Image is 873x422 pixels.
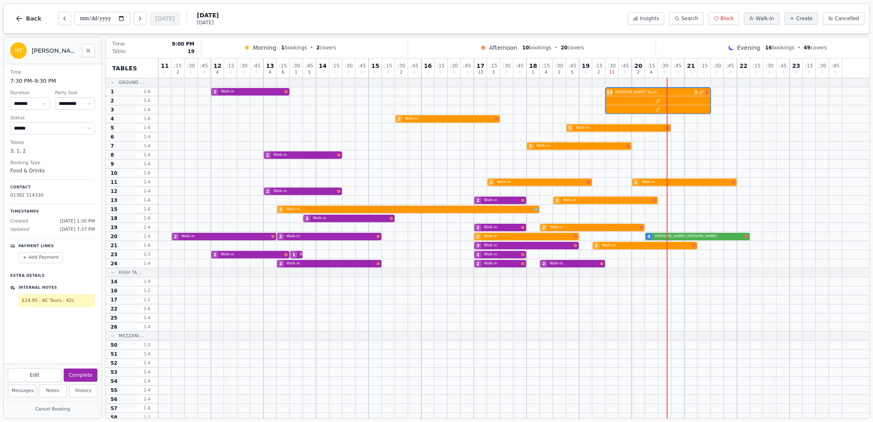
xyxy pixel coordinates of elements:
[700,63,708,68] span: : 15
[478,70,483,74] span: 13
[111,396,118,403] span: 56
[111,251,118,258] span: 23
[424,63,432,69] span: 16
[181,234,270,239] span: Walk-in
[766,63,774,68] span: : 30
[835,15,859,22] span: Cancelled
[805,63,813,68] span: : 15
[823,12,864,25] button: Cancelled
[137,179,157,185] span: 1 - 4
[582,63,589,69] span: 19
[266,63,274,69] span: 13
[561,45,568,51] span: 20
[69,385,97,397] button: History
[111,378,118,385] span: 54
[137,251,157,257] span: 1 - 3
[690,70,692,74] span: 0
[624,70,626,74] span: 0
[134,12,147,25] button: Next day
[792,63,800,69] span: 23
[10,69,95,76] dt: Time
[8,368,61,382] button: Edit
[387,70,389,74] span: 0
[22,297,92,304] p: £24.95 - AC Tours - 42c
[490,63,497,68] span: : 15
[137,342,157,348] span: 1 - 2
[571,70,573,74] span: 5
[10,147,95,155] dd: 3, 1, 2
[213,63,221,69] span: 12
[694,90,698,95] span: 3
[111,360,118,366] span: 52
[111,197,118,204] span: 13
[831,63,839,68] span: : 45
[360,70,363,74] span: 0
[716,70,718,74] span: 0
[739,63,747,69] span: 22
[400,70,402,74] span: 2
[595,63,603,68] span: : 15
[439,70,442,74] span: 0
[621,63,629,68] span: : 45
[729,70,731,74] span: 0
[282,70,284,74] span: 6
[137,97,157,104] span: 1 - 6
[203,70,205,74] span: 0
[669,12,703,25] button: Search
[137,260,157,267] span: 1 - 4
[702,70,705,74] span: 0
[137,324,157,330] span: 1 - 4
[137,396,157,402] span: 1 - 4
[18,285,57,291] p: Internal Notes
[197,19,219,26] span: [DATE]
[111,288,118,294] span: 16
[753,63,760,68] span: : 15
[347,70,350,74] span: 0
[597,70,600,74] span: 2
[187,48,194,55] span: 19
[137,125,157,131] span: 1 - 6
[137,306,157,312] span: 1 - 6
[484,197,520,203] span: Walk-in
[584,70,587,74] span: 0
[709,12,739,25] button: Block
[397,63,405,68] span: : 30
[8,404,97,415] button: Cancel Booking
[765,44,794,51] span: bookings
[111,116,114,122] span: 4
[477,225,480,231] span: 2
[111,88,114,95] span: 1
[39,385,67,397] button: Notes
[505,70,508,74] span: 0
[9,9,48,28] button: Back
[10,226,30,233] span: Updated
[634,63,642,69] span: 20
[279,206,282,213] span: 2
[484,225,520,230] span: Walk-in
[137,387,157,393] span: 1 - 4
[518,70,521,74] span: 0
[18,243,54,249] p: Payment Links
[492,70,494,74] span: 3
[615,90,692,95] span: [PERSON_NAME] Tours
[119,79,145,86] span: Ground ...
[305,63,313,68] span: : 45
[10,192,95,199] p: 01382 314330
[713,63,721,68] span: : 30
[8,385,36,397] button: Messages
[804,45,811,51] span: 49
[137,215,157,221] span: 1 - 8
[563,197,651,203] span: Walk-in
[10,209,95,215] p: Timestamps
[796,15,813,22] span: Create
[569,125,572,131] span: 5
[111,278,118,285] span: 14
[756,15,774,22] span: Walk-in
[295,70,297,74] span: 1
[484,234,572,239] span: Walk-in
[111,324,118,330] span: 26
[279,234,282,240] span: 2
[765,45,772,51] span: 16
[595,243,598,249] span: 2
[503,63,510,68] span: : 30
